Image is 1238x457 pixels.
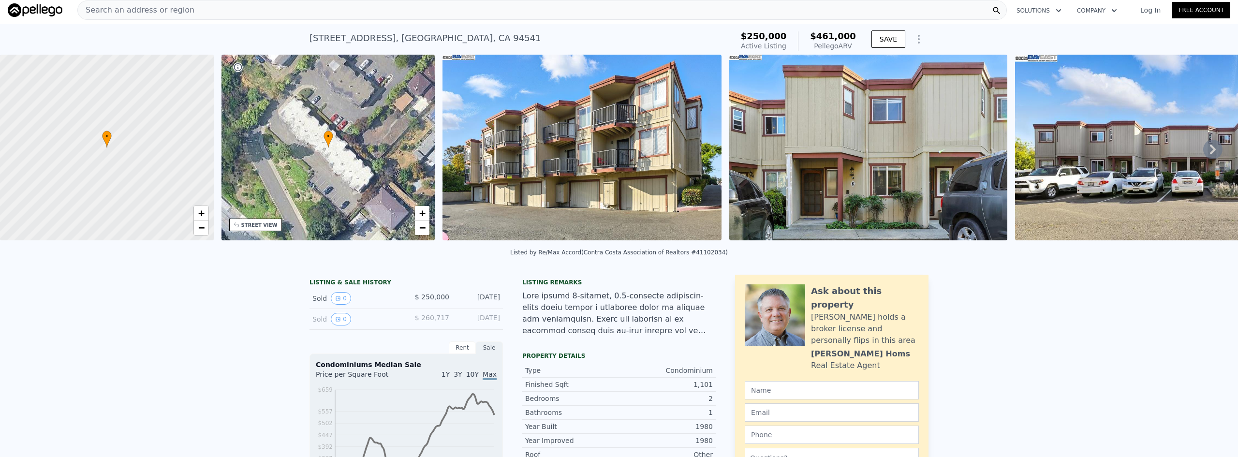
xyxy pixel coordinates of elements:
div: Listing remarks [522,279,716,286]
div: Lore ipsumd 8-sitamet, 0.5-consecte adipiscin-elits doeiu tempor i utlaboree dolor ma aliquae adm... [522,290,716,337]
span: • [324,132,333,141]
span: • [102,132,112,141]
div: Bedrooms [525,394,619,403]
button: View historical data [331,313,351,325]
span: + [419,207,426,219]
div: [STREET_ADDRESS] , [GEOGRAPHIC_DATA] , CA 94541 [309,31,541,45]
div: Rent [449,341,476,354]
div: [DATE] [457,313,500,325]
div: Sale [476,341,503,354]
div: [DATE] [457,292,500,305]
div: 1980 [619,422,713,431]
div: 1980 [619,436,713,445]
div: Sold [312,313,398,325]
span: − [198,221,204,234]
span: 1Y [442,370,450,378]
input: Name [745,381,919,399]
div: [PERSON_NAME] holds a broker license and personally flips in this area [811,311,919,346]
img: Sale: 165931114 Parcel: 35532132 [729,55,1008,240]
a: Zoom in [415,206,429,221]
span: $ 260,717 [415,314,449,322]
div: Condominiums Median Sale [316,360,497,369]
tspan: $392 [318,443,333,450]
div: [PERSON_NAME] Homs [811,348,910,360]
input: Phone [745,426,919,444]
span: $ 250,000 [415,293,449,301]
span: − [419,221,426,234]
button: Solutions [1009,2,1069,19]
div: Price per Square Foot [316,369,406,385]
button: SAVE [871,30,905,48]
img: Sale: 165931114 Parcel: 35532132 [442,55,722,240]
div: Sold [312,292,398,305]
span: 10Y [466,370,479,378]
div: Bathrooms [525,408,619,417]
button: View historical data [331,292,351,305]
div: 1 [619,408,713,417]
button: Company [1069,2,1125,19]
a: Zoom out [194,221,208,235]
div: 1,101 [619,380,713,389]
tspan: $447 [318,432,333,439]
div: Year Improved [525,436,619,445]
tspan: $502 [318,420,333,427]
div: Condominium [619,366,713,375]
div: Property details [522,352,716,360]
div: 2 [619,394,713,403]
input: Email [745,403,919,422]
img: Pellego [8,3,62,17]
span: Active Listing [741,42,786,50]
a: Log In [1129,5,1172,15]
div: Listed by Re/Max Accord (Contra Costa Association of Realtors #41102034) [510,249,728,256]
button: Show Options [909,29,928,49]
span: Search an address or region [78,4,194,16]
span: + [198,207,204,219]
span: 3Y [454,370,462,378]
span: Max [483,370,497,380]
div: Ask about this property [811,284,919,311]
div: Pellego ARV [810,41,856,51]
a: Free Account [1172,2,1230,18]
span: $461,000 [810,31,856,41]
tspan: $659 [318,386,333,393]
div: LISTING & SALE HISTORY [309,279,503,288]
div: Year Built [525,422,619,431]
div: Real Estate Agent [811,360,880,371]
tspan: $557 [318,408,333,415]
div: • [324,131,333,147]
div: Finished Sqft [525,380,619,389]
div: • [102,131,112,147]
div: STREET VIEW [241,221,278,229]
div: Type [525,366,619,375]
a: Zoom out [415,221,429,235]
a: Zoom in [194,206,208,221]
span: $250,000 [741,31,787,41]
